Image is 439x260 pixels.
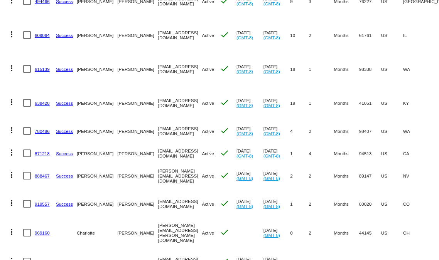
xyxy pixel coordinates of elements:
a: (GMT-8) [263,176,280,181]
mat-cell: Months [334,187,359,221]
mat-cell: [EMAIL_ADDRESS][DOMAIN_NAME] [158,120,202,142]
a: (GMT-8) [263,153,280,158]
mat-icon: more_vert [7,30,16,39]
mat-cell: [PERSON_NAME] [117,187,158,221]
mat-cell: [PERSON_NAME] [77,142,117,164]
a: Success [56,33,73,38]
mat-cell: [DATE] [263,164,290,187]
mat-icon: more_vert [7,227,16,237]
mat-cell: 4 [290,120,309,142]
mat-icon: more_vert [7,126,16,135]
mat-cell: [PERSON_NAME] [117,86,158,120]
span: Active [202,67,214,72]
a: 969160 [35,230,50,235]
span: Active [202,33,214,38]
a: Success [56,129,73,134]
mat-icon: more_vert [7,148,16,157]
a: (GMT-8) [263,204,280,209]
mat-cell: 0 [290,221,309,245]
span: Active [202,201,214,206]
mat-icon: check [220,30,229,39]
mat-cell: US [381,187,403,221]
mat-cell: [DATE] [263,221,290,245]
mat-cell: Months [334,221,359,245]
mat-cell: 98407 [359,120,381,142]
a: (GMT-8) [263,69,280,74]
mat-cell: [PERSON_NAME] [77,164,117,187]
a: (GMT-8) [263,131,280,136]
a: Success [56,201,73,206]
mat-cell: US [381,120,403,142]
mat-cell: 61761 [359,18,381,52]
mat-cell: Months [334,142,359,164]
mat-cell: [DATE] [236,120,263,142]
mat-cell: [PERSON_NAME] [117,52,158,86]
mat-cell: [PERSON_NAME] [77,187,117,221]
mat-cell: [EMAIL_ADDRESS][DOMAIN_NAME] [158,52,202,86]
mat-cell: [PERSON_NAME] [117,142,158,164]
a: (GMT-8) [236,35,253,40]
mat-cell: 18 [290,52,309,86]
mat-cell: Months [334,86,359,120]
mat-icon: check [220,98,229,107]
mat-cell: [DATE] [236,187,263,221]
mat-cell: US [381,52,403,86]
mat-cell: 19 [290,86,309,120]
mat-cell: [DATE] [236,18,263,52]
mat-icon: more_vert [7,64,16,73]
mat-cell: US [381,142,403,164]
mat-cell: Months [334,120,359,142]
mat-icon: check [220,171,229,180]
mat-cell: 10 [290,18,309,52]
a: 888467 [35,173,50,178]
mat-cell: [DATE] [263,86,290,120]
a: (GMT-8) [236,176,253,181]
a: (GMT-8) [263,103,280,108]
mat-cell: 2 [309,221,334,245]
mat-cell: 1 [290,187,309,221]
mat-cell: [DATE] [263,142,290,164]
mat-cell: 89147 [359,164,381,187]
a: (GMT-8) [236,131,253,136]
a: (GMT-8) [236,1,253,6]
span: Active [202,151,214,156]
span: Active [202,173,214,178]
mat-cell: [DATE] [263,187,290,221]
mat-cell: [PERSON_NAME] [77,120,117,142]
a: 638428 [35,101,50,106]
mat-cell: [EMAIL_ADDRESS][DOMAIN_NAME] [158,86,202,120]
mat-cell: [EMAIL_ADDRESS][DOMAIN_NAME] [158,142,202,164]
mat-cell: [PERSON_NAME][EMAIL_ADDRESS][PERSON_NAME][DOMAIN_NAME] [158,221,202,245]
mat-cell: [DATE] [236,52,263,86]
mat-icon: more_vert [7,97,16,107]
mat-cell: [DATE] [236,86,263,120]
mat-cell: [DATE] [263,52,290,86]
mat-cell: [EMAIL_ADDRESS][DOMAIN_NAME] [158,18,202,52]
mat-cell: 94513 [359,142,381,164]
a: (GMT-8) [263,35,280,40]
mat-cell: US [381,86,403,120]
mat-icon: more_vert [7,198,16,208]
mat-icon: check [220,228,229,237]
mat-cell: 98338 [359,52,381,86]
mat-cell: US [381,221,403,245]
mat-cell: 80020 [359,187,381,221]
mat-cell: [PERSON_NAME] [117,164,158,187]
a: 871218 [35,151,50,156]
mat-cell: 41051 [359,86,381,120]
mat-cell: Charlotte [77,221,117,245]
mat-cell: 4 [309,142,334,164]
a: Success [56,101,73,106]
mat-cell: [PERSON_NAME] [77,18,117,52]
mat-icon: check [220,199,229,208]
mat-icon: check [220,64,229,73]
mat-cell: 1 [290,142,309,164]
mat-cell: 1 [309,86,334,120]
a: (GMT-8) [236,153,253,158]
mat-cell: 2 [290,164,309,187]
a: (GMT-8) [236,69,253,74]
mat-cell: 44145 [359,221,381,245]
a: 780486 [35,129,50,134]
mat-cell: US [381,18,403,52]
mat-cell: [PERSON_NAME] [117,221,158,245]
